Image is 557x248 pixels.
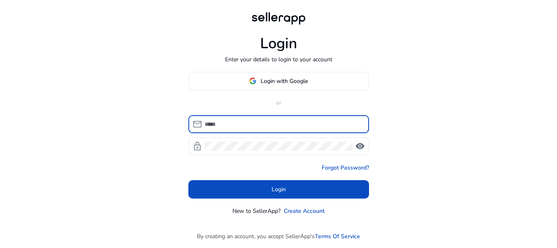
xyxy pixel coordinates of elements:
[249,77,256,85] img: google-logo.svg
[284,207,325,215] a: Create Account
[192,119,202,129] span: mail
[232,207,281,215] p: New to SellerApp?
[261,77,308,85] span: Login with Google
[188,98,369,107] p: or
[188,180,369,199] button: Login
[260,35,297,52] h1: Login
[225,55,332,64] p: Enter your details to login to your account
[315,232,360,241] a: Terms Of Service
[188,72,369,90] button: Login with Google
[192,141,202,151] span: lock
[272,185,286,194] span: Login
[355,141,365,151] span: visibility
[322,163,369,172] a: Forgot Password?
